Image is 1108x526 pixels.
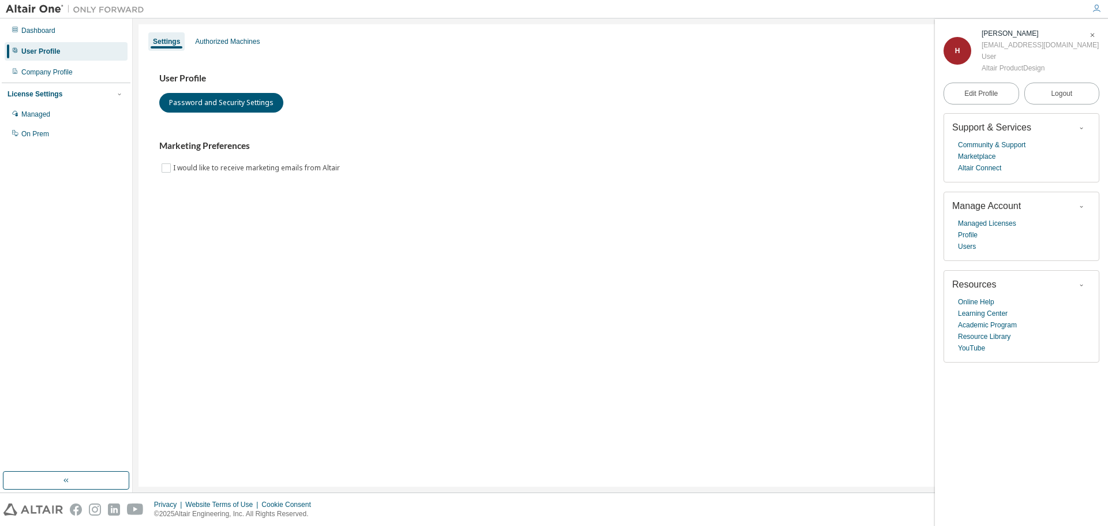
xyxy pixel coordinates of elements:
[185,500,261,509] div: Website Terms of Use
[958,139,1025,151] a: Community & Support
[958,151,995,162] a: Marketplace
[952,279,996,289] span: Resources
[958,342,985,354] a: YouTube
[8,89,62,99] div: License Settings
[955,47,960,55] span: H
[944,83,1019,105] a: Edit Profile
[173,161,342,175] label: I would like to receive marketing emails from Altair
[958,296,994,308] a: Online Help
[21,47,60,56] div: User Profile
[21,129,49,139] div: On Prem
[159,73,1081,84] h3: User Profile
[261,500,317,509] div: Cookie Consent
[958,319,1017,331] a: Academic Program
[127,503,144,516] img: youtube.svg
[3,503,63,516] img: altair_logo.svg
[958,241,976,252] a: Users
[982,28,1099,39] div: Humberto Mendonça
[982,39,1099,51] div: [EMAIL_ADDRESS][DOMAIN_NAME]
[159,93,283,113] button: Password and Security Settings
[108,503,120,516] img: linkedin.svg
[89,503,101,516] img: instagram.svg
[154,500,185,509] div: Privacy
[1024,83,1100,105] button: Logout
[154,509,318,519] p: © 2025 Altair Engineering, Inc. All Rights Reserved.
[958,162,1001,174] a: Altair Connect
[958,308,1008,319] a: Learning Center
[21,68,73,77] div: Company Profile
[21,110,50,119] div: Managed
[159,140,1081,152] h3: Marketing Preferences
[958,218,1016,229] a: Managed Licenses
[6,3,150,15] img: Altair One
[952,201,1021,211] span: Manage Account
[952,122,1031,132] span: Support & Services
[153,37,180,46] div: Settings
[958,229,978,241] a: Profile
[964,89,998,98] span: Edit Profile
[195,37,260,46] div: Authorized Machines
[958,331,1010,342] a: Resource Library
[982,62,1099,74] div: Altair ProductDesign
[982,51,1099,62] div: User
[70,503,82,516] img: facebook.svg
[21,26,55,35] div: Dashboard
[1051,88,1072,99] span: Logout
